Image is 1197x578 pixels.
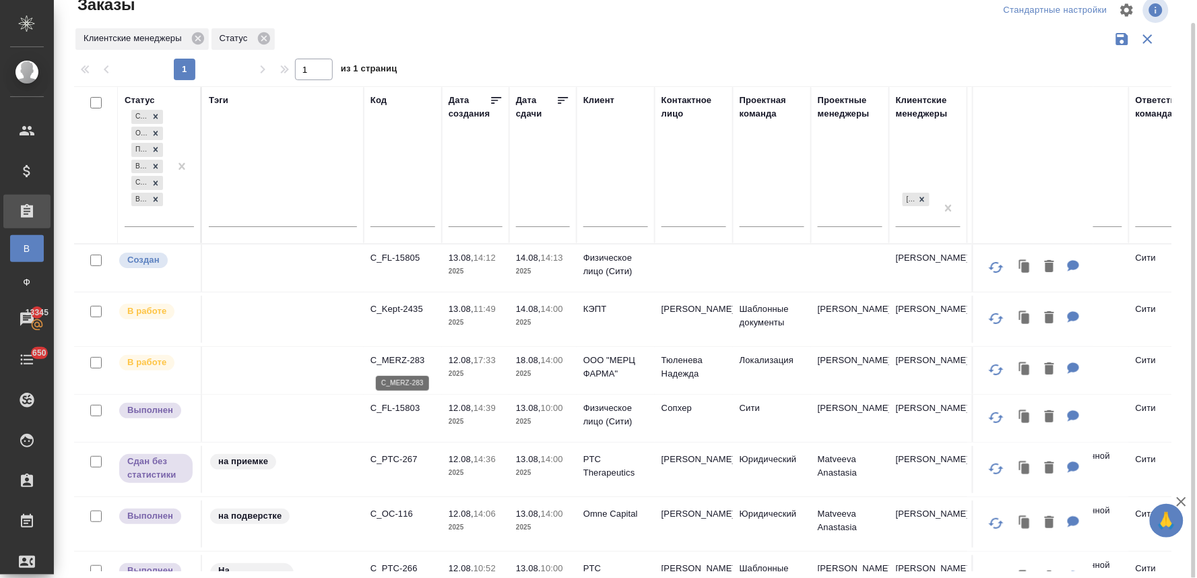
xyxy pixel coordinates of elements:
[516,265,570,278] p: 2025
[449,316,503,329] p: 2025
[818,94,882,121] div: Проектные менеджеры
[370,562,435,575] p: C_PTC-266
[24,346,55,360] span: 650
[889,296,967,343] td: [PERSON_NAME]
[370,94,387,107] div: Код
[583,94,614,107] div: Клиент
[1109,26,1135,52] button: Сохранить фильтры
[1012,253,1038,281] button: Клонировать
[811,296,889,343] td: [PERSON_NAME]
[449,253,474,263] p: 13.08,
[541,563,563,573] p: 10:00
[516,316,570,329] p: 2025
[1061,455,1087,482] button: Для КМ: +2нзк
[1150,504,1184,538] button: 🙏
[3,343,51,377] a: 650
[967,347,1129,394] td: (МБ) ООО "Монблан"
[583,507,648,521] p: Omne Capital
[541,403,563,413] p: 10:00
[733,395,811,442] td: Сити
[811,446,889,493] td: Matveeva Anastasia
[583,354,648,381] p: ООО "МЕРЦ ФАРМА"
[130,141,164,158] div: Создан, Ожидание предоплаты, Подтвержден, В работе, Сдан без статистики, Выполнен
[541,509,563,519] p: 14:00
[516,509,541,519] p: 13.08,
[1038,404,1061,431] button: Удалить
[449,521,503,534] p: 2025
[118,507,194,525] div: Выставляет ПМ после сдачи и проведения начислений. Последний этап для ПМа
[1038,455,1061,482] button: Удалить
[474,403,496,413] p: 14:39
[1012,509,1038,537] button: Клонировать
[1038,304,1061,332] button: Удалить
[449,415,503,428] p: 2025
[370,507,435,521] p: C_OC-116
[75,28,209,50] div: Клиентские менеджеры
[127,253,160,267] p: Создан
[17,242,37,255] span: В
[733,446,811,493] td: Юридический
[474,509,496,519] p: 14:06
[1135,26,1161,52] button: Сбросить фильтры
[370,354,435,367] p: C_MERZ-283
[130,174,164,191] div: Создан, Ожидание предоплаты, Подтвержден, В работе, Сдан без статистики, Выполнен
[889,347,967,394] td: [PERSON_NAME]
[733,347,811,394] td: Локализация
[449,265,503,278] p: 2025
[889,446,967,493] td: [PERSON_NAME]
[127,564,173,577] p: Выполнен
[896,94,961,121] div: Клиентские менеджеры
[449,304,474,314] p: 13.08,
[980,402,1012,434] button: Обновить
[218,509,282,523] p: на подверстке
[474,355,496,365] p: 17:33
[889,395,967,442] td: [PERSON_NAME]
[127,304,166,318] p: В работе
[740,94,804,121] div: Проектная команда
[370,251,435,265] p: C_FL-15805
[218,455,268,468] p: на приемке
[733,296,811,343] td: Шаблонные документы
[967,395,1129,442] td: (МБ) ООО "Монблан"
[370,402,435,415] p: C_FL-15803
[370,302,435,316] p: C_Kept-2435
[131,193,148,207] div: Выполнен
[516,94,556,121] div: Дата сдачи
[127,455,185,482] p: Сдан без статистики
[131,160,148,174] div: В работе
[583,251,648,278] p: Физическое лицо (Сити)
[131,110,148,124] div: Создан
[1038,509,1061,537] button: Удалить
[474,304,496,314] p: 11:49
[18,306,57,319] span: 13345
[449,367,503,381] p: 2025
[449,355,474,365] p: 12.08,
[118,251,194,269] div: Выставляется автоматически при создании заказа
[1155,507,1178,535] span: 🙏
[967,245,1129,292] td: (МБ) ООО "Монблан"
[655,446,733,493] td: [PERSON_NAME]
[980,507,1012,540] button: Обновить
[1038,356,1061,383] button: Удалить
[1038,253,1061,281] button: Удалить
[541,454,563,464] p: 14:00
[118,302,194,321] div: Выставляет ПМ после принятия заказа от КМа
[516,521,570,534] p: 2025
[583,453,648,480] p: PTC Therapeutics
[449,466,503,480] p: 2025
[130,108,164,125] div: Создан, Ожидание предоплаты, Подтвержден, В работе, Сдан без статистики, Выполнен
[449,563,474,573] p: 12.08,
[1012,455,1038,482] button: Клонировать
[980,354,1012,386] button: Обновить
[17,276,37,289] span: Ф
[130,158,164,175] div: Создан, Ожидание предоплаты, Подтвержден, В работе, Сдан без статистики, Выполнен
[10,235,44,262] a: В
[655,347,733,394] td: Тюленева Надежда
[980,251,1012,284] button: Обновить
[889,501,967,548] td: [PERSON_NAME]
[474,563,496,573] p: 10:52
[212,28,275,50] div: Статус
[661,94,726,121] div: Контактное лицо
[84,32,187,45] p: Клиентские менеджеры
[516,403,541,413] p: 13.08,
